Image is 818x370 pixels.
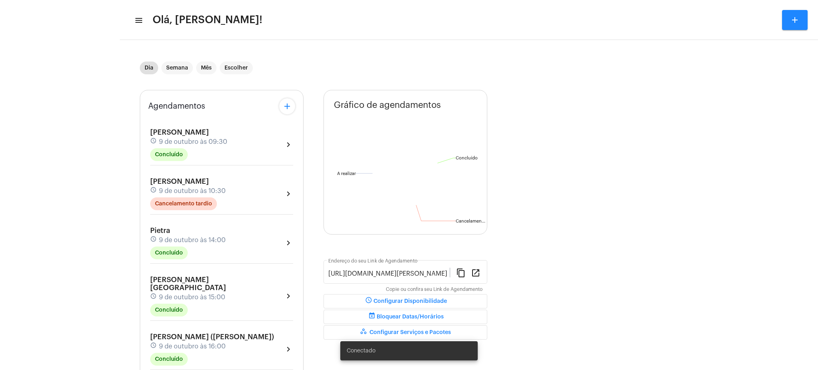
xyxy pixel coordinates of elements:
[150,333,274,340] span: [PERSON_NAME] ([PERSON_NAME])
[150,178,209,185] span: [PERSON_NAME]
[150,236,157,245] mat-icon: schedule
[790,15,800,25] mat-icon: add
[367,314,444,320] span: Bloquear Datas/Horários
[284,189,293,199] mat-icon: chevron_right
[150,227,170,234] span: Pietra
[196,62,216,74] mat-chip: Mês
[337,171,356,176] text: A realizar
[324,294,487,308] button: Configurar Disponibilidade
[471,268,480,277] mat-icon: open_in_new
[282,101,292,111] mat-icon: add
[334,100,441,110] span: Gráfico de agendamentos
[364,298,447,304] span: Configurar Disponibilidade
[364,296,373,306] mat-icon: schedule
[284,344,293,354] mat-icon: chevron_right
[284,140,293,149] mat-icon: chevron_right
[456,156,478,160] text: Concluído
[150,353,188,366] mat-chip: Concluído
[328,270,450,277] input: Link
[159,138,227,145] span: 9 de outubro às 09:30
[150,293,157,302] mat-icon: schedule
[456,219,485,223] text: Cancelamen...
[150,197,217,210] mat-chip: Cancelamento tardio
[284,291,293,301] mat-icon: chevron_right
[150,276,226,291] span: [PERSON_NAME][GEOGRAPHIC_DATA]
[150,137,157,146] mat-icon: schedule
[324,310,487,324] button: Bloquear Datas/Horários
[456,268,466,277] mat-icon: content_copy
[150,342,157,351] mat-icon: schedule
[324,325,487,340] button: Configurar Serviços e Pacotes
[150,129,209,136] span: [PERSON_NAME]
[284,238,293,248] mat-icon: chevron_right
[150,304,188,316] mat-chip: Concluído
[148,102,205,111] span: Agendamentos
[159,237,226,244] span: 9 de outubro às 14:00
[347,347,375,355] span: Conectado
[150,247,188,259] mat-chip: Concluído
[360,330,451,335] span: Configurar Serviços e Pacotes
[220,62,253,74] mat-chip: Escolher
[134,16,142,25] mat-icon: sidenav icon
[159,294,225,301] span: 9 de outubro às 15:00
[360,328,369,337] mat-icon: workspaces_outlined
[161,62,193,74] mat-chip: Semana
[386,287,482,292] mat-hint: Copie ou confira seu Link de Agendamento
[140,62,158,74] mat-chip: Dia
[150,148,188,161] mat-chip: Concluído
[159,343,226,350] span: 9 de outubro às 16:00
[150,187,157,195] mat-icon: schedule
[367,312,377,322] mat-icon: event_busy
[159,187,226,195] span: 9 de outubro às 10:30
[153,14,262,26] span: Olá, [PERSON_NAME]!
